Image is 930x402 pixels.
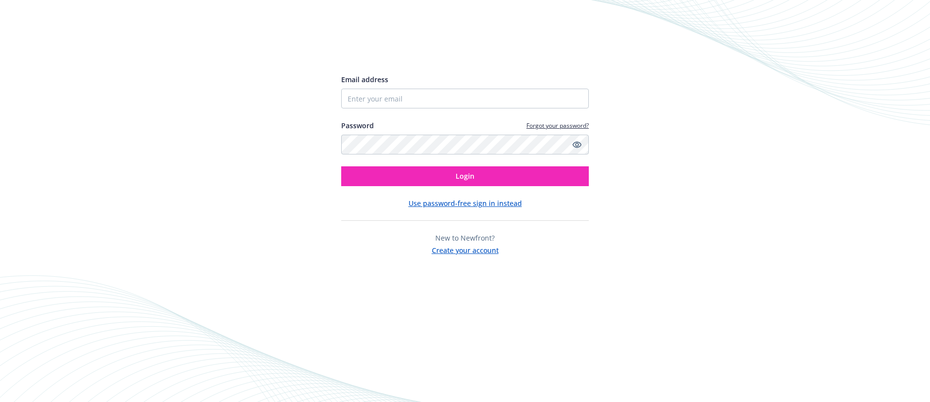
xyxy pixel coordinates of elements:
[456,171,474,181] span: Login
[341,135,589,154] input: Enter your password
[526,121,589,130] a: Forgot your password?
[571,139,583,151] a: Show password
[409,198,522,208] button: Use password-free sign in instead
[341,120,374,131] label: Password
[341,166,589,186] button: Login
[435,233,495,243] span: New to Newfront?
[432,243,499,255] button: Create your account
[341,75,388,84] span: Email address
[341,39,435,56] img: Newfront logo
[341,89,589,108] input: Enter your email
